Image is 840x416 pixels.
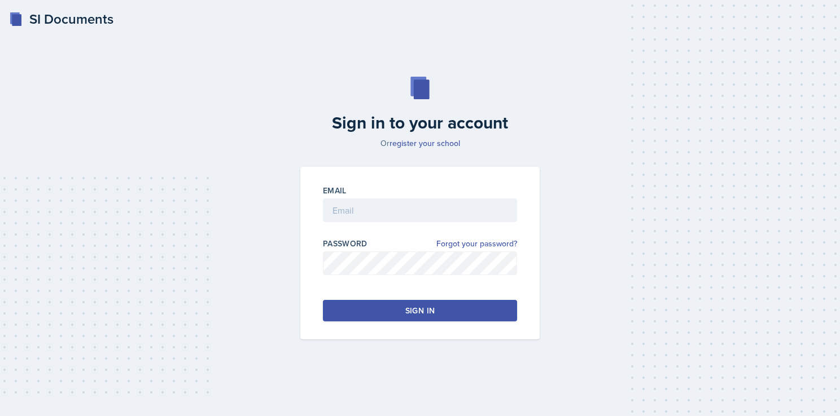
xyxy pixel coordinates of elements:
label: Email [323,185,347,196]
input: Email [323,198,517,222]
a: Forgot your password? [436,238,517,250]
a: SI Documents [9,9,113,29]
h2: Sign in to your account [294,113,546,133]
a: register your school [390,138,460,149]
div: Sign in [405,305,435,316]
p: Or [294,138,546,149]
label: Password [323,238,368,249]
button: Sign in [323,300,517,321]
